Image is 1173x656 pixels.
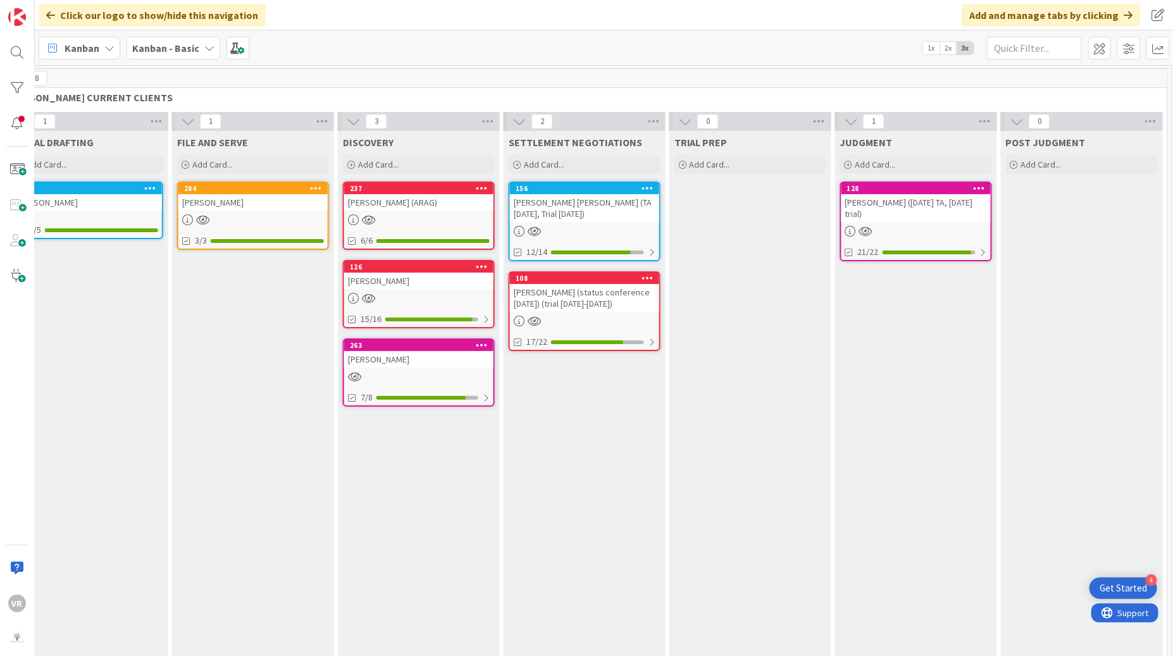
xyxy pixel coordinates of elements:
div: 128[PERSON_NAME] ([DATE] TA, [DATE] trial) [841,183,991,222]
div: [PERSON_NAME] [PERSON_NAME] (TA [DATE], Trial [DATE]) [510,194,659,222]
span: INITIAL DRAFTING [11,136,94,149]
input: Quick Filter... [987,37,1082,59]
span: Add Card... [358,159,399,170]
span: 1 [200,114,221,129]
span: SETTLEMENT NEGOTIATIONS [509,136,642,149]
span: 5/5 [29,223,41,237]
div: [PERSON_NAME] (ARAG) [344,194,493,211]
div: [PERSON_NAME] (status conference [DATE]) (trial [DATE]-[DATE]) [510,284,659,312]
img: Visit kanbanzone.com [8,8,26,26]
span: 1 [34,114,56,129]
div: 263 [344,340,493,351]
div: 284 [178,183,328,194]
span: 8 [26,71,47,86]
span: 0 [1029,114,1050,129]
div: Click our logo to show/hide this navigation [39,4,266,27]
span: JUDGMENT [840,136,893,149]
div: 128 [847,184,991,193]
span: Add Card... [1021,159,1062,170]
div: 237[PERSON_NAME] (ARAG) [344,183,493,211]
span: 2x [940,42,957,54]
div: 237 [350,184,493,193]
span: Add Card... [855,159,896,170]
div: [PERSON_NAME] ([DATE] TA, [DATE] trial) [841,194,991,222]
span: 7/8 [361,391,373,404]
div: 156 [516,184,659,193]
div: 126 [344,261,493,273]
span: 3 [366,114,387,129]
div: Get Started [1100,582,1147,595]
span: FILE AND SERVE [177,136,248,149]
span: Kanban [65,40,99,56]
span: 3x [957,42,974,54]
div: [PERSON_NAME] [344,351,493,368]
div: 284 [184,184,328,193]
span: 2 [531,114,553,129]
img: avatar [8,630,26,648]
span: 1x [922,42,940,54]
div: 297 [18,184,162,193]
span: DISCOVERY [343,136,394,149]
div: Open Get Started checklist, remaining modules: 4 [1089,578,1157,599]
div: [PERSON_NAME] [13,194,162,211]
span: Add Card... [524,159,564,170]
span: 21/22 [858,245,879,259]
span: 12/14 [526,245,547,259]
span: 3/3 [195,234,207,247]
div: 128 [841,183,991,194]
div: 297 [13,183,162,194]
div: 156[PERSON_NAME] [PERSON_NAME] (TA [DATE], Trial [DATE]) [510,183,659,222]
b: Kanban - Basic [132,42,199,54]
span: 0 [697,114,719,129]
div: 108[PERSON_NAME] (status conference [DATE]) (trial [DATE]-[DATE]) [510,273,659,312]
span: VICTOR CURRENT CLIENTS [8,91,1151,104]
span: POST JUDGMENT [1006,136,1086,149]
div: 156 [510,183,659,194]
div: 263 [350,341,493,350]
div: [PERSON_NAME] [178,194,328,211]
div: 237 [344,183,493,194]
span: 17/22 [526,335,547,349]
span: 1 [863,114,884,129]
div: 126[PERSON_NAME] [344,261,493,289]
div: Add and manage tabs by clicking [962,4,1140,27]
div: 263[PERSON_NAME] [344,340,493,368]
div: 4 [1146,574,1157,586]
div: 284[PERSON_NAME] [178,183,328,211]
div: 108 [516,274,659,283]
div: 126 [350,263,493,271]
div: 297[PERSON_NAME] [13,183,162,211]
div: [PERSON_NAME] [344,273,493,289]
span: Add Card... [690,159,730,170]
span: 15/16 [361,313,382,326]
span: 6/6 [361,234,373,247]
span: Add Card... [27,159,67,170]
div: 108 [510,273,659,284]
div: VR [8,595,26,612]
span: TRIAL PREP [674,136,728,149]
span: Add Card... [192,159,233,170]
span: Support [27,2,58,17]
